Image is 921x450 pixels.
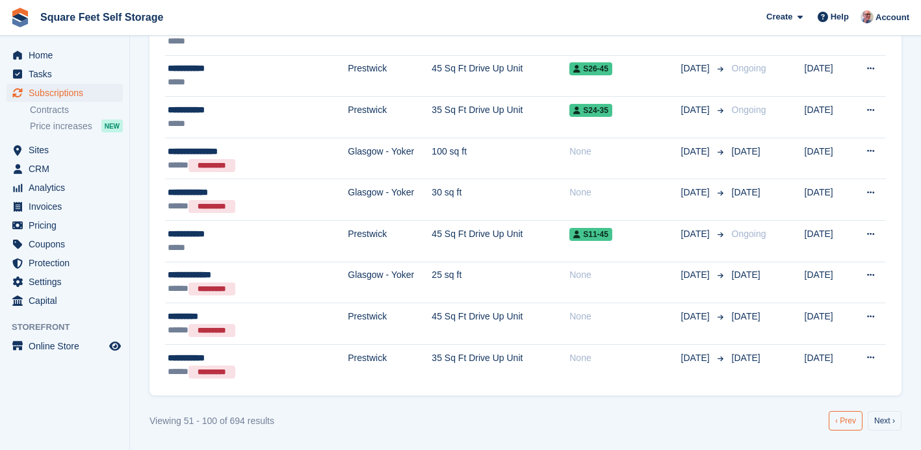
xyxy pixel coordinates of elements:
[732,187,760,197] span: [DATE]
[732,311,760,321] span: [DATE]
[348,303,432,345] td: Prestwick
[681,103,712,117] span: [DATE]
[348,179,432,221] td: Glasgow - Yoker
[766,10,792,23] span: Create
[569,310,681,323] div: None
[29,216,107,234] span: Pricing
[681,227,712,241] span: [DATE]
[876,11,909,24] span: Account
[348,55,432,97] td: Prestwick
[6,160,123,178] a: menu
[432,97,569,138] td: 35 Sq Ft Drive Up Unit
[29,160,107,178] span: CRM
[348,221,432,262] td: Prestwick
[6,65,123,83] a: menu
[732,63,766,73] span: Ongoing
[6,197,123,216] a: menu
[432,179,569,221] td: 30 sq ft
[681,186,712,199] span: [DATE]
[30,104,123,116] a: Contracts
[6,254,123,272] a: menu
[732,105,766,115] span: Ongoing
[348,262,432,303] td: Glasgow - Yoker
[569,145,681,158] div: None
[29,197,107,216] span: Invoices
[432,138,569,179] td: 100 sq ft
[805,221,851,262] td: [DATE]
[348,97,432,138] td: Prestwick
[29,337,107,355] span: Online Store
[29,141,107,159] span: Sites
[805,262,851,303] td: [DATE]
[829,411,863,431] a: Previous
[6,337,123,355] a: menu
[12,321,129,334] span: Storefront
[681,145,712,158] span: [DATE]
[681,351,712,365] span: [DATE]
[805,138,851,179] td: [DATE]
[6,46,123,64] a: menu
[29,84,107,102] span: Subscriptions
[732,353,760,363] span: [DATE]
[861,10,874,23] img: David Greer
[6,84,123,102] a: menu
[681,62,712,75] span: [DATE]
[868,411,902,431] a: Next
[29,46,107,64] span: Home
[681,310,712,323] span: [DATE]
[432,55,569,97] td: 45 Sq Ft Drive Up Unit
[805,303,851,345] td: [DATE]
[29,65,107,83] span: Tasks
[681,268,712,282] span: [DATE]
[30,120,92,132] span: Price increases
[6,235,123,253] a: menu
[569,62,612,75] span: S26-45
[805,179,851,221] td: [DATE]
[348,138,432,179] td: Glasgow - Yoker
[732,229,766,239] span: Ongoing
[29,273,107,291] span: Settings
[432,221,569,262] td: 45 Sq Ft Drive Up Unit
[432,262,569,303] td: 25 sq ft
[569,228,612,241] span: S11-45
[805,55,851,97] td: [DATE]
[6,273,123,291] a: menu
[348,344,432,385] td: Prestwick
[569,104,612,117] span: S24-35
[432,344,569,385] td: 35 Sq Ft Drive Up Unit
[732,269,760,280] span: [DATE]
[6,141,123,159] a: menu
[569,268,681,282] div: None
[569,186,681,199] div: None
[35,6,168,28] a: Square Feet Self Storage
[6,179,123,197] a: menu
[569,351,681,365] div: None
[30,119,123,133] a: Price increases NEW
[6,216,123,234] a: menu
[29,179,107,197] span: Analytics
[805,344,851,385] td: [DATE]
[732,146,760,156] span: [DATE]
[831,10,849,23] span: Help
[29,292,107,310] span: Capital
[101,119,123,132] div: NEW
[149,414,274,428] div: Viewing 51 - 100 of 694 results
[29,235,107,253] span: Coupons
[6,292,123,310] a: menu
[432,303,569,345] td: 45 Sq Ft Drive Up Unit
[826,411,904,431] nav: Pages
[107,338,123,354] a: Preview store
[805,97,851,138] td: [DATE]
[10,8,30,27] img: stora-icon-8386f47178a22dfd0bd8f6a31ec36ba5ce8667c1dd55bd0f319d3a0aa187defe.svg
[29,254,107,272] span: Protection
